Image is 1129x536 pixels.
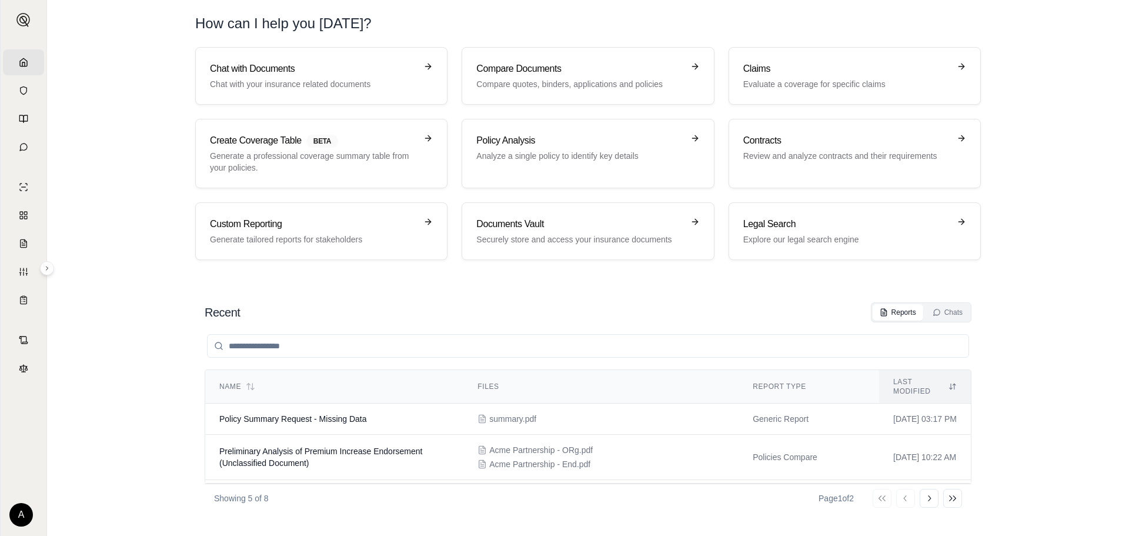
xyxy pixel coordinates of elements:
[210,134,416,148] h3: Create Coverage Table
[3,287,44,313] a: Coverage Table
[3,106,44,132] a: Prompt Library
[462,119,714,188] a: Policy AnalysisAnalyze a single policy to identify key details
[12,8,35,32] button: Expand sidebar
[9,503,33,527] div: A
[476,150,683,162] p: Analyze a single policy to identify key details
[743,234,950,245] p: Explore our legal search engine
[476,78,683,90] p: Compare quotes, binders, applications and policies
[3,202,44,228] a: Policy Comparisons
[476,234,683,245] p: Securely store and access your insurance documents
[873,304,923,321] button: Reports
[926,304,970,321] button: Chats
[819,492,854,504] div: Page 1 of 2
[195,47,447,105] a: Chat with DocumentsChat with your insurance related documents
[3,259,44,285] a: Custom Report
[195,119,447,188] a: Create Coverage TableBETAGenerate a professional coverage summary table from your policies.
[3,49,44,75] a: Home
[743,134,950,148] h3: Contracts
[743,217,950,231] h3: Legal Search
[219,382,449,391] div: Name
[729,47,981,105] a: ClaimsEvaluate a coverage for specific claims
[489,444,593,456] span: Acme Partnership - ORg.pdf
[3,174,44,200] a: Single Policy
[879,404,971,435] td: [DATE] 03:17 PM
[40,261,54,275] button: Expand sidebar
[16,13,31,27] img: Expand sidebar
[739,404,879,435] td: Generic Report
[210,78,416,90] p: Chat with your insurance related documents
[3,355,44,381] a: Legal Search Engine
[743,78,950,90] p: Evaluate a coverage for specific claims
[463,370,739,404] th: Files
[739,370,879,404] th: Report Type
[880,308,916,317] div: Reports
[210,150,416,174] p: Generate a professional coverage summary table from your policies.
[214,492,269,504] p: Showing 5 of 8
[743,150,950,162] p: Review and analyze contracts and their requirements
[489,413,536,425] span: summary.pdf
[489,458,590,470] span: Acme Partnership - End.pdf
[879,480,971,525] td: [DATE] 01:06 PM
[462,202,714,260] a: Documents VaultSecurely store and access your insurance documents
[743,62,950,76] h3: Claims
[210,234,416,245] p: Generate tailored reports for stakeholders
[729,119,981,188] a: ContractsReview and analyze contracts and their requirements
[739,480,879,525] td: Policies Compare
[219,414,367,424] span: Policy Summary Request - Missing Data
[219,447,422,468] span: Preliminary Analysis of Premium Increase Endorsement (Unclassified Document)
[205,304,240,321] h2: Recent
[3,231,44,257] a: Claim Coverage
[462,47,714,105] a: Compare DocumentsCompare quotes, binders, applications and policies
[306,135,338,148] span: BETA
[476,217,683,231] h3: Documents Vault
[893,377,957,396] div: Last modified
[476,134,683,148] h3: Policy Analysis
[3,78,44,104] a: Documents Vault
[3,134,44,160] a: Chat
[3,327,44,353] a: Contract Analysis
[210,62,416,76] h3: Chat with Documents
[933,308,963,317] div: Chats
[195,202,447,260] a: Custom ReportingGenerate tailored reports for stakeholders
[210,217,416,231] h3: Custom Reporting
[195,14,372,33] h1: How can I help you [DATE]?
[739,435,879,480] td: Policies Compare
[476,62,683,76] h3: Compare Documents
[879,435,971,480] td: [DATE] 10:22 AM
[729,202,981,260] a: Legal SearchExplore our legal search engine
